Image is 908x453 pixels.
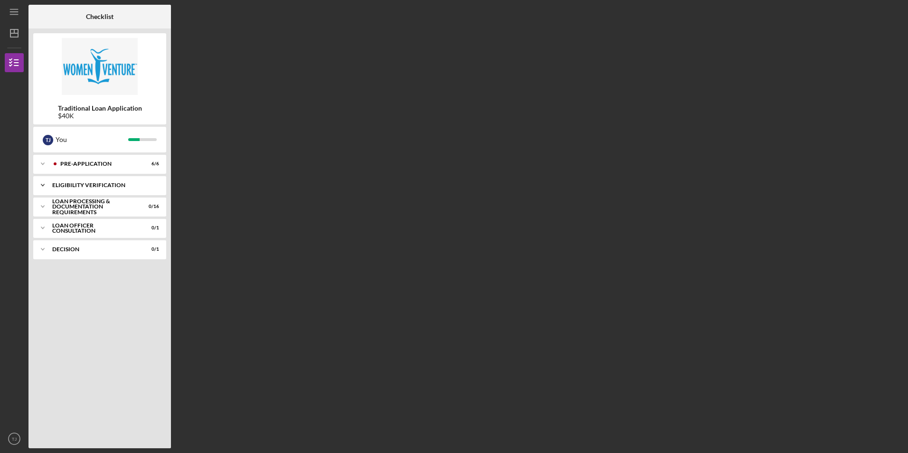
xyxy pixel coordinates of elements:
div: 0 / 1 [142,246,159,252]
b: Traditional Loan Application [58,104,142,112]
text: TJ [12,436,17,442]
div: 0 / 1 [142,225,159,231]
div: 0 / 16 [142,204,159,209]
div: Decision [52,246,135,252]
div: Loan Officer Consultation [52,223,135,234]
b: Checklist [86,13,113,20]
div: T J [43,135,53,145]
div: Pre-Application [60,161,135,167]
button: TJ [5,429,24,448]
div: Eligibility Verification [52,182,154,188]
img: Product logo [33,38,166,95]
div: 6 / 6 [142,161,159,167]
div: $40K [58,112,142,120]
div: You [56,132,128,148]
div: Loan Processing & Documentation Requirements [52,198,135,215]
